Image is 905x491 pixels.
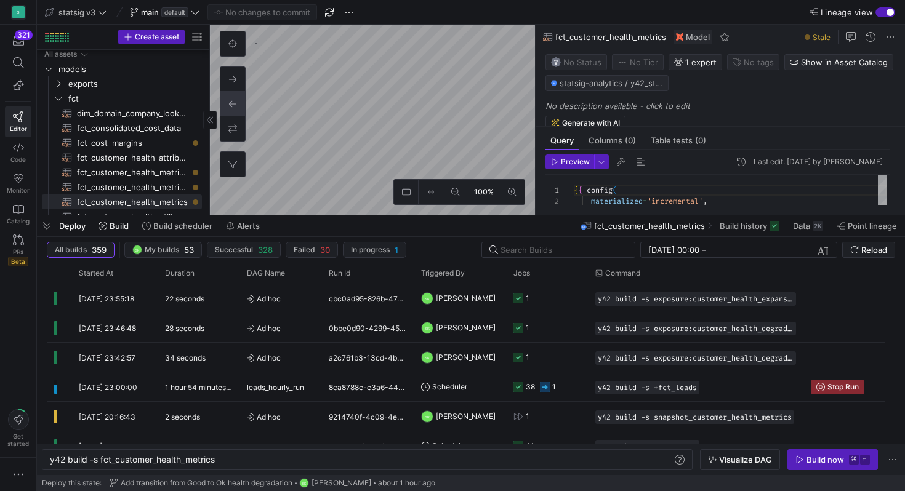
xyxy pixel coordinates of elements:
div: 2 [545,196,559,207]
span: main [141,7,159,17]
div: Press SPACE to select this row. [42,165,202,180]
span: DAG Name [247,269,285,277]
img: No status [551,57,561,67]
button: In progress1 [343,242,406,258]
span: Run Id [329,269,350,277]
span: Jobs [513,269,530,277]
div: Press SPACE to select this row. [42,150,202,165]
span: All builds [55,245,87,254]
span: fct_customer_health_attributes​​​​​​​​​​ [77,151,188,165]
span: Editor [10,125,27,132]
div: 1 [526,343,529,372]
span: Beta [8,257,28,266]
span: Data [793,221,810,231]
span: Ad hoc [247,314,314,343]
span: In progress [351,245,390,254]
div: Press SPACE to select this row. [47,372,885,402]
span: [PERSON_NAME] [436,343,496,372]
span: default [161,7,188,17]
button: Reload [842,242,895,258]
span: Alerts [237,221,260,231]
span: Successful [215,245,253,254]
button: Build now⌘⏎ [787,449,878,470]
span: fct_customer_health_metrics [555,32,666,42]
span: Stop Run [827,383,859,391]
span: exports [68,77,200,91]
span: fct_customer_health_metrics [594,221,705,231]
span: Show in Asset Catalog [801,57,888,67]
span: Create asset [135,33,179,41]
div: Press SPACE to select this row. [47,313,885,343]
button: 321 [5,30,31,52]
span: Lineage view [821,7,873,17]
span: 30 [320,245,330,255]
div: Press SPACE to select this row. [42,91,202,106]
div: Press SPACE to select this row. [42,135,202,150]
span: config [587,185,613,195]
span: Catalog [7,217,30,225]
span: Command [605,269,640,277]
span: Model [686,32,710,42]
span: PRs [13,248,23,255]
span: No Status [551,57,601,67]
span: 53 [184,245,194,255]
div: All assets [44,50,77,58]
span: 1 expert [685,57,717,67]
span: Ad hoc [247,284,314,313]
button: statsig v3 [42,4,110,20]
button: No statusNo Status [545,54,607,70]
button: Point lineage [831,215,903,236]
div: SK [421,322,433,334]
div: Press SPACE to select this row. [42,47,202,62]
span: Columns [589,137,636,145]
y42-duration: 2 seconds [165,412,200,421]
span: Build scheduler [153,221,212,231]
span: leads_hourly_run [247,373,304,402]
span: [PERSON_NAME] [436,402,496,431]
button: Build scheduler [137,215,218,236]
span: 'incremental' [647,196,703,206]
button: Failed30 [286,242,338,258]
span: Triggered By [421,269,465,277]
span: y42 build -s fct_customer_health_metrics [50,454,215,465]
span: Deploy this state: [42,479,102,487]
span: My builds [145,245,179,254]
span: fct_customer_health_metrics​​​​​​​​​​ [77,195,188,209]
div: SK [132,245,142,255]
p: No description available - click to edit [545,101,900,111]
span: Visualize DAG [719,455,772,465]
span: statsig v3 [58,7,95,17]
span: Add transition from Good to Ok health degradation [121,479,292,487]
button: Alerts [220,215,265,236]
div: SK [299,478,309,488]
div: 343d453f-eb0f-4daf-9f52-2d962c87e228 [321,431,414,460]
div: cbc0ad95-826b-47d2-ad85-e189551524a0 [321,284,414,313]
div: 2K [813,221,823,231]
div: Press SPACE to select this row. [47,431,885,461]
div: Press SPACE to select this row. [42,121,202,135]
span: Generate with AI [562,119,620,127]
span: materialized [591,196,643,206]
button: statsig-analytics / y42_statsig_v3_test_main / fct_customer_health_metrics [545,75,669,91]
span: (0) [695,137,706,145]
span: Started At [79,269,113,277]
a: fct_consolidated_cost_data​​​​​​​​​​ [42,121,202,135]
span: y42 build -s exposure:customer_health_expansion_slack_workflow [598,295,794,303]
div: Press SPACE to select this row. [42,106,202,121]
y42-duration: 22 seconds [165,294,204,303]
span: Preview [561,158,590,166]
span: fct_customer_health_metrics_v2​​​​​​​​​​ [77,180,188,194]
span: fct_consolidated_cost_data​​​​​​​​​​ [77,121,188,135]
div: Last edit: [DATE] by [PERSON_NAME] [754,158,883,166]
span: 1 [395,245,398,255]
span: fct_customer_health_utilization_rate​​​​​​​​​​ [77,210,188,224]
span: Get started [7,433,29,447]
a: fct_customer_health_metrics_v2​​​​​​​​​​ [42,180,202,194]
span: about 1 hour ago [378,479,435,487]
button: Visualize DAG [700,449,780,470]
a: PRsBeta [5,230,31,271]
div: 1 [526,402,529,431]
button: Preview [545,154,594,169]
y42-duration: 28 seconds [165,324,204,333]
img: No tier [617,57,627,67]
